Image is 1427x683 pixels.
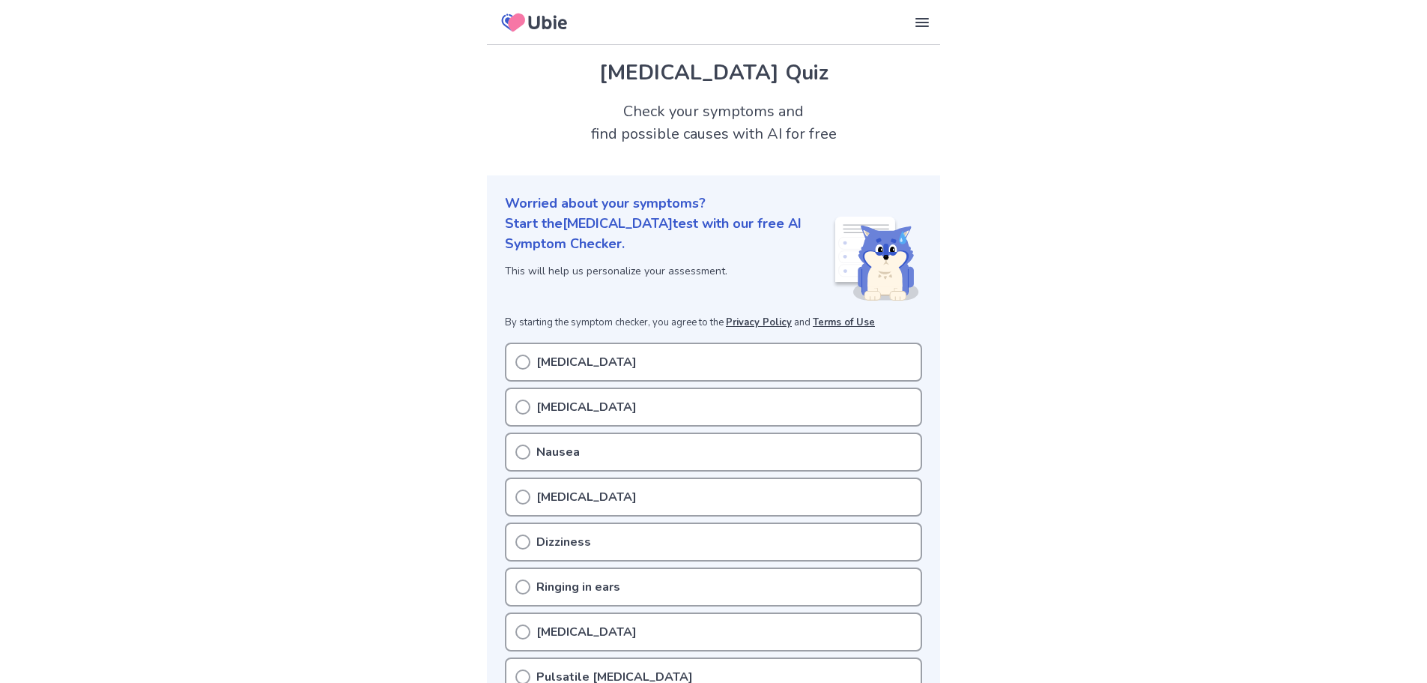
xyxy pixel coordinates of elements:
p: By starting the symptom checker, you agree to the and [505,316,922,331]
h1: [MEDICAL_DATA] Quiz [505,57,922,88]
p: [MEDICAL_DATA] [536,488,637,506]
p: Ringing in ears [536,578,620,596]
p: Dizziness [536,533,591,551]
a: Terms of Use [813,316,875,329]
p: [MEDICAL_DATA] [536,623,637,641]
h2: Check your symptoms and find possible causes with AI for free [487,100,940,145]
p: This will help us personalize your assessment. [505,263,832,279]
a: Privacy Policy [726,316,792,329]
p: [MEDICAL_DATA] [536,398,637,416]
p: Start the [MEDICAL_DATA] test with our free AI Symptom Checker. [505,214,832,254]
p: Worried about your symptoms? [505,193,922,214]
p: Nausea [536,443,580,461]
p: [MEDICAL_DATA] [536,353,637,371]
img: Shiba [832,217,919,301]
